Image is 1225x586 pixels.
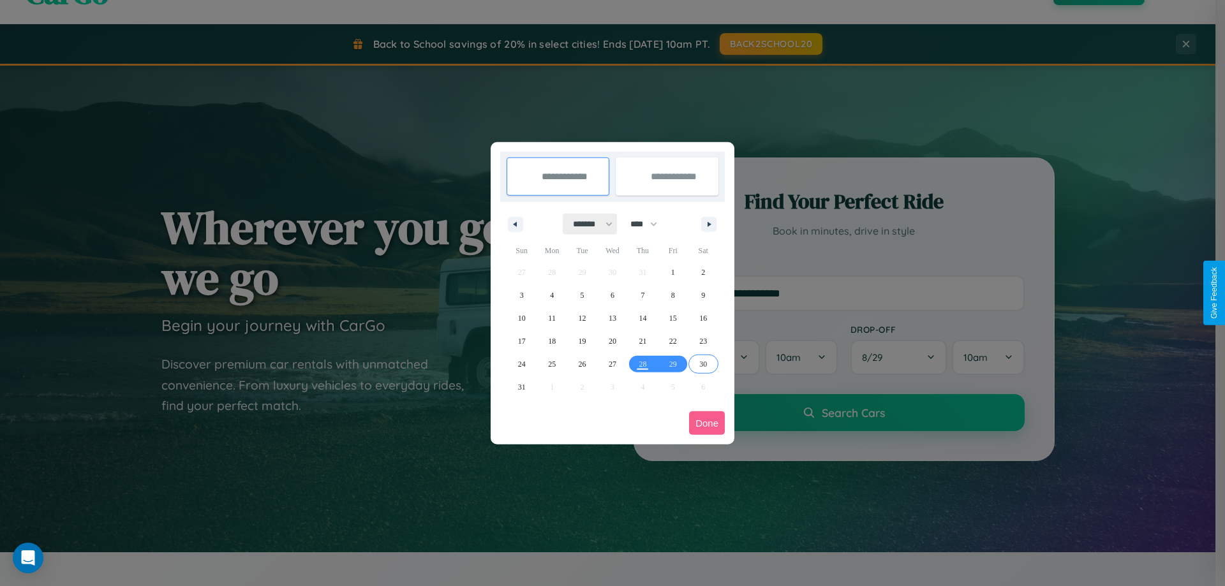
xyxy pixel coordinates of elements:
[548,330,556,353] span: 18
[658,307,688,330] button: 15
[609,330,616,353] span: 20
[639,307,646,330] span: 14
[507,330,537,353] button: 17
[688,261,718,284] button: 2
[548,307,556,330] span: 11
[669,330,677,353] span: 22
[688,353,718,376] button: 30
[537,330,567,353] button: 18
[669,307,677,330] span: 15
[639,353,646,376] span: 28
[628,307,658,330] button: 14
[658,353,688,376] button: 29
[699,307,707,330] span: 16
[688,240,718,261] span: Sat
[609,307,616,330] span: 13
[701,284,705,307] span: 9
[567,353,597,376] button: 26
[567,307,597,330] button: 12
[597,307,627,330] button: 13
[537,353,567,376] button: 25
[628,240,658,261] span: Thu
[567,284,597,307] button: 5
[609,353,616,376] span: 27
[699,330,707,353] span: 23
[507,284,537,307] button: 3
[579,353,586,376] span: 26
[658,330,688,353] button: 22
[628,284,658,307] button: 7
[628,330,658,353] button: 21
[581,284,584,307] span: 5
[507,353,537,376] button: 24
[597,240,627,261] span: Wed
[537,307,567,330] button: 11
[13,543,43,573] div: Open Intercom Messenger
[518,376,526,399] span: 31
[658,240,688,261] span: Fri
[567,240,597,261] span: Tue
[518,330,526,353] span: 17
[1210,267,1219,319] div: Give Feedback
[579,330,586,353] span: 19
[688,330,718,353] button: 23
[658,284,688,307] button: 8
[671,261,675,284] span: 1
[507,240,537,261] span: Sun
[537,284,567,307] button: 4
[641,284,644,307] span: 7
[520,284,524,307] span: 3
[688,307,718,330] button: 16
[639,330,646,353] span: 21
[597,330,627,353] button: 20
[611,284,614,307] span: 6
[699,353,707,376] span: 30
[507,307,537,330] button: 10
[701,261,705,284] span: 2
[550,284,554,307] span: 4
[689,411,725,435] button: Done
[548,353,556,376] span: 25
[567,330,597,353] button: 19
[518,353,526,376] span: 24
[507,376,537,399] button: 31
[628,353,658,376] button: 28
[597,353,627,376] button: 27
[518,307,526,330] span: 10
[537,240,567,261] span: Mon
[579,307,586,330] span: 12
[671,284,675,307] span: 8
[688,284,718,307] button: 9
[597,284,627,307] button: 6
[669,353,677,376] span: 29
[658,261,688,284] button: 1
